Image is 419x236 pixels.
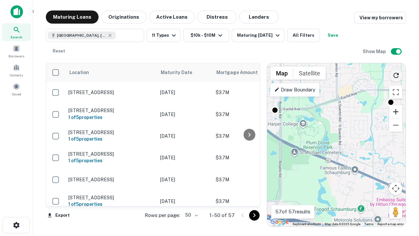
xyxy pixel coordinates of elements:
button: $10k - $10M [183,29,229,42]
p: $3.7M [216,132,281,140]
p: $3.7M [216,198,281,205]
iframe: Chat Widget [386,184,419,215]
div: 50 [183,210,199,220]
span: Maturity Date [161,69,201,76]
button: Zoom in [389,105,402,118]
div: Maturing [DATE] [237,31,282,39]
p: 1–50 of 57 [209,211,235,219]
button: Reload search area [389,69,403,82]
h6: 1 of 5 properties [68,201,154,208]
button: Export [46,210,71,220]
p: [STREET_ADDRESS] [68,89,154,95]
a: Contacts [2,61,31,79]
a: Terms (opens in new tab) [364,222,373,226]
span: Saved [12,91,21,97]
span: Borrowers [9,53,24,59]
p: 57 of 57 results [275,208,310,216]
span: Map data ©2025 Google [325,222,360,226]
button: Go to next page [249,210,260,221]
p: [DATE] [160,198,209,205]
a: Search [2,23,31,41]
span: Search [10,34,22,40]
a: Open this area in Google Maps (opens a new window) [269,218,290,226]
span: Mortgage Amount [216,69,266,76]
button: Lenders [239,10,279,24]
button: Zoom out [389,119,402,132]
p: [DATE] [160,111,209,118]
h6: 1 of 5 properties [68,114,154,121]
span: [GEOGRAPHIC_DATA], [GEOGRAPHIC_DATA] [57,32,106,38]
span: Contacts [10,72,23,78]
img: capitalize-icon.png [10,5,23,18]
p: Rows per page: [145,211,180,219]
button: Map camera controls [389,182,402,195]
th: Location [65,63,157,82]
p: $3.7M [216,176,281,183]
a: View my borrowers [354,12,406,24]
span: Location [69,69,89,76]
a: Saved [2,80,31,98]
p: [STREET_ADDRESS] [68,177,154,183]
button: Save your search to get updates of matches that match your search criteria. [322,29,343,42]
p: $3.7M [216,89,281,96]
button: Show satellite imagery [293,67,326,80]
button: Maturing Loans [46,10,99,24]
button: Distress [197,10,237,24]
a: Borrowers [2,42,31,60]
a: Report a map error [377,222,404,226]
img: Google [269,218,290,226]
p: $3.7M [216,154,281,161]
p: Draw Boundary [274,86,315,94]
h6: Show Map [363,48,387,55]
button: Reset [48,45,69,58]
button: Maturing [DATE] [232,29,284,42]
button: Originations [101,10,146,24]
p: [DATE] [160,89,209,96]
p: [STREET_ADDRESS] [68,195,154,201]
p: $3.7M [216,111,281,118]
p: [DATE] [160,154,209,161]
p: [STREET_ADDRESS] [68,151,154,157]
div: 0 0 [267,63,406,226]
button: Toggle fullscreen view [389,86,402,99]
button: Keyboard shortcuts [293,222,321,226]
p: [STREET_ADDRESS] [68,129,154,135]
h6: 1 of 5 properties [68,135,154,143]
button: Show street map [270,67,293,80]
th: Maturity Date [157,63,212,82]
p: [DATE] [160,132,209,140]
button: 11 Types [147,29,181,42]
button: All Filters [287,29,320,42]
p: [STREET_ADDRESS] [68,108,154,113]
h6: 1 of 5 properties [68,157,154,164]
button: Active Loans [149,10,195,24]
th: Mortgage Amount [212,63,284,82]
p: [DATE] [160,176,209,183]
